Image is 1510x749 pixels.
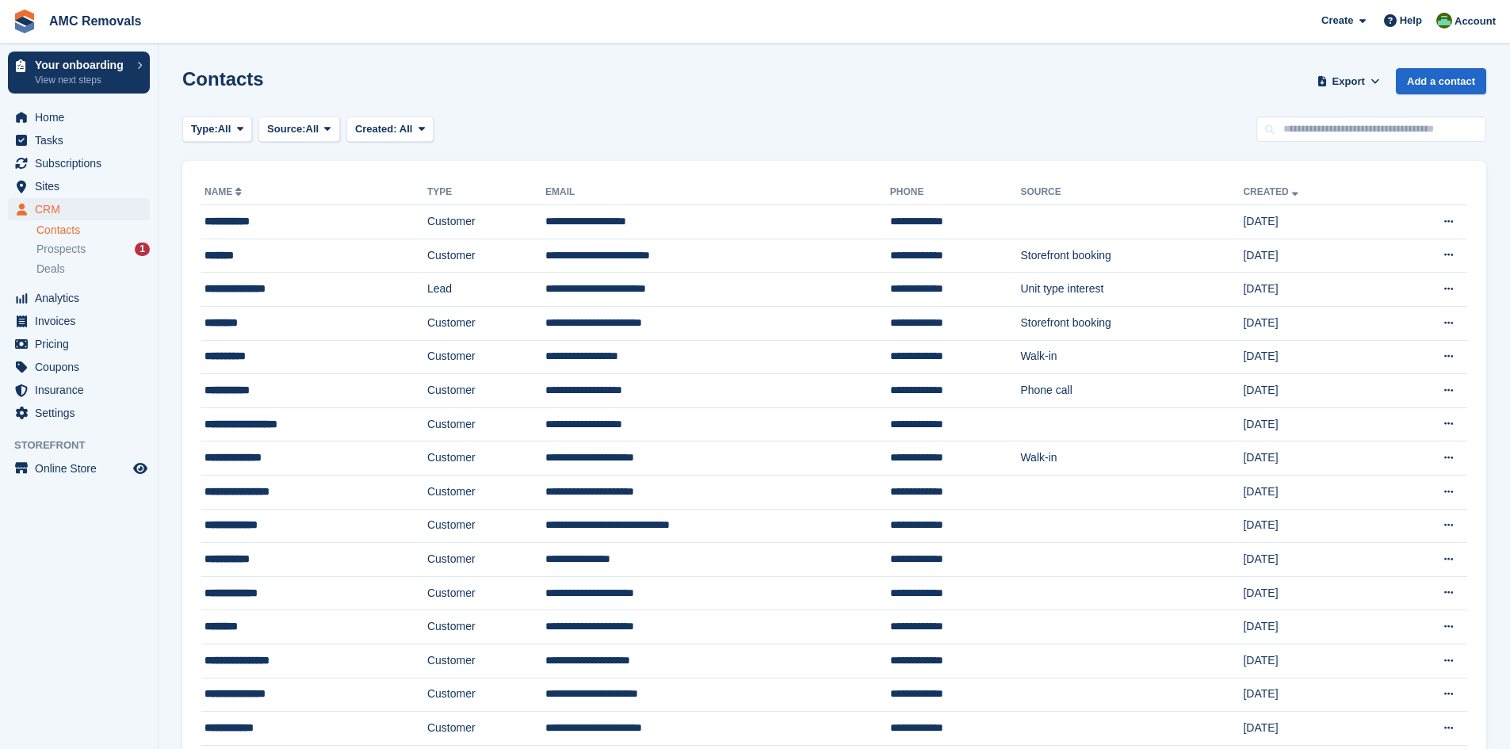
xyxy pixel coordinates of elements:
[14,438,158,453] span: Storefront
[1243,407,1386,441] td: [DATE]
[1243,306,1386,340] td: [DATE]
[8,333,150,355] a: menu
[35,152,130,174] span: Subscriptions
[13,10,36,33] img: stora-icon-8386f47178a22dfd0bd8f6a31ec36ba5ce8667c1dd55bd0f319d3a0aa187defe.svg
[427,407,545,441] td: Customer
[43,8,147,34] a: AMC Removals
[427,543,545,577] td: Customer
[36,261,150,277] a: Deals
[35,73,129,87] p: View next steps
[35,129,130,151] span: Tasks
[1243,239,1386,273] td: [DATE]
[1020,273,1243,307] td: Unit type interest
[1243,610,1386,644] td: [DATE]
[355,123,397,135] span: Created:
[8,152,150,174] a: menu
[427,644,545,678] td: Customer
[1332,74,1365,90] span: Export
[8,379,150,401] a: menu
[427,340,545,374] td: Customer
[427,441,545,476] td: Customer
[35,379,130,401] span: Insurance
[267,121,305,137] span: Source:
[8,287,150,309] a: menu
[1243,374,1386,408] td: [DATE]
[8,175,150,197] a: menu
[205,186,245,197] a: Name
[427,576,545,610] td: Customer
[35,310,130,332] span: Invoices
[35,198,130,220] span: CRM
[1436,13,1452,29] img: Kayleigh Deegan
[36,241,150,258] a: Prospects 1
[427,239,545,273] td: Customer
[1400,13,1422,29] span: Help
[1020,180,1243,205] th: Source
[427,306,545,340] td: Customer
[545,180,890,205] th: Email
[1020,374,1243,408] td: Phone call
[306,121,319,137] span: All
[1243,576,1386,610] td: [DATE]
[8,356,150,378] a: menu
[1243,644,1386,678] td: [DATE]
[182,68,264,90] h1: Contacts
[427,374,545,408] td: Customer
[890,180,1021,205] th: Phone
[1321,13,1353,29] span: Create
[1020,441,1243,476] td: Walk-in
[8,402,150,424] a: menu
[1313,68,1383,94] button: Export
[346,117,434,143] button: Created: All
[1243,475,1386,509] td: [DATE]
[35,402,130,424] span: Settings
[36,223,150,238] a: Contacts
[1243,678,1386,712] td: [DATE]
[1243,712,1386,746] td: [DATE]
[427,475,545,509] td: Customer
[427,205,545,239] td: Customer
[1243,441,1386,476] td: [DATE]
[1020,306,1243,340] td: Storefront booking
[35,457,130,480] span: Online Store
[1243,186,1301,197] a: Created
[8,198,150,220] a: menu
[35,106,130,128] span: Home
[218,121,231,137] span: All
[1396,68,1486,94] a: Add a contact
[182,117,252,143] button: Type: All
[131,459,150,478] a: Preview store
[427,678,545,712] td: Customer
[35,333,130,355] span: Pricing
[1243,205,1386,239] td: [DATE]
[8,129,150,151] a: menu
[8,106,150,128] a: menu
[35,287,130,309] span: Analytics
[1243,340,1386,374] td: [DATE]
[135,243,150,256] div: 1
[35,59,129,71] p: Your onboarding
[1243,543,1386,577] td: [DATE]
[427,273,545,307] td: Lead
[1020,239,1243,273] td: Storefront booking
[8,52,150,94] a: Your onboarding View next steps
[427,712,545,746] td: Customer
[35,175,130,197] span: Sites
[36,262,65,277] span: Deals
[1243,509,1386,543] td: [DATE]
[427,610,545,644] td: Customer
[1455,13,1496,29] span: Account
[1020,340,1243,374] td: Walk-in
[35,356,130,378] span: Coupons
[427,509,545,543] td: Customer
[1243,273,1386,307] td: [DATE]
[191,121,218,137] span: Type:
[8,310,150,332] a: menu
[399,123,413,135] span: All
[258,117,340,143] button: Source: All
[427,180,545,205] th: Type
[36,242,86,257] span: Prospects
[8,457,150,480] a: menu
